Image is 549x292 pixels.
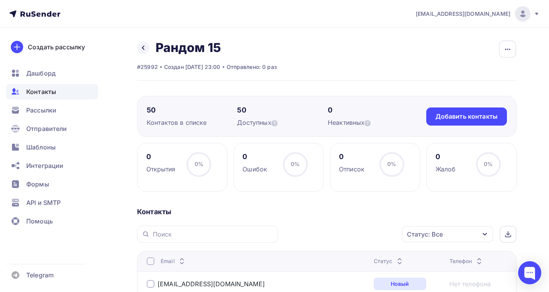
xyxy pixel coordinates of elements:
[26,180,49,189] span: Формы
[237,106,327,115] div: 50
[6,84,98,99] a: Контакты
[26,69,56,78] span: Дашборд
[147,106,237,115] div: 50
[374,278,426,290] div: Новый
[291,161,300,167] span: 0%
[449,279,491,289] a: Нет телефона
[484,161,493,167] span: 0%
[339,164,364,174] div: Отписок
[407,230,443,239] div: Статус: Все
[339,152,364,161] div: 0
[374,257,404,265] div: Статус
[161,257,186,265] div: Email
[156,40,221,55] h2: Рандом 15
[387,161,396,167] span: 0%
[242,152,267,161] div: 0
[26,198,61,207] span: API и SMTP
[6,176,98,192] a: Формы
[435,164,456,174] div: Жалоб
[26,87,56,96] span: Контакты
[6,139,98,155] a: Шаблоны
[435,112,498,121] div: Добавить контакты
[328,106,418,115] div: 0
[147,118,237,127] div: Контактов в списке
[137,63,158,71] div: #25992
[227,63,277,71] div: Отправлено: 0 раз
[146,152,176,161] div: 0
[28,42,85,52] div: Создать рассылку
[153,230,273,238] input: Поиск
[26,270,54,280] span: Telegram
[6,121,98,136] a: Отправители
[242,164,267,174] div: Ошибок
[164,63,220,71] div: Создан [DATE] 23:00
[416,10,510,18] span: [EMAIL_ADDRESS][DOMAIN_NAME]
[26,106,56,115] span: Рассылки
[435,152,456,161] div: 0
[237,118,327,127] div: Доступных
[26,124,67,133] span: Отправители
[26,216,53,226] span: Помощь
[328,118,418,127] div: Неактивных
[449,257,484,265] div: Телефон
[6,65,98,81] a: Дашборд
[146,164,176,174] div: Открытия
[26,143,56,152] span: Шаблоны
[26,161,63,170] span: Интеграции
[416,6,540,22] a: [EMAIL_ADDRESS][DOMAIN_NAME]
[137,207,517,216] div: Контакты
[402,226,493,243] button: Статус: Все
[6,102,98,118] a: Рассылки
[158,280,265,288] a: [EMAIL_ADDRESS][DOMAIN_NAME]
[195,161,203,167] span: 0%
